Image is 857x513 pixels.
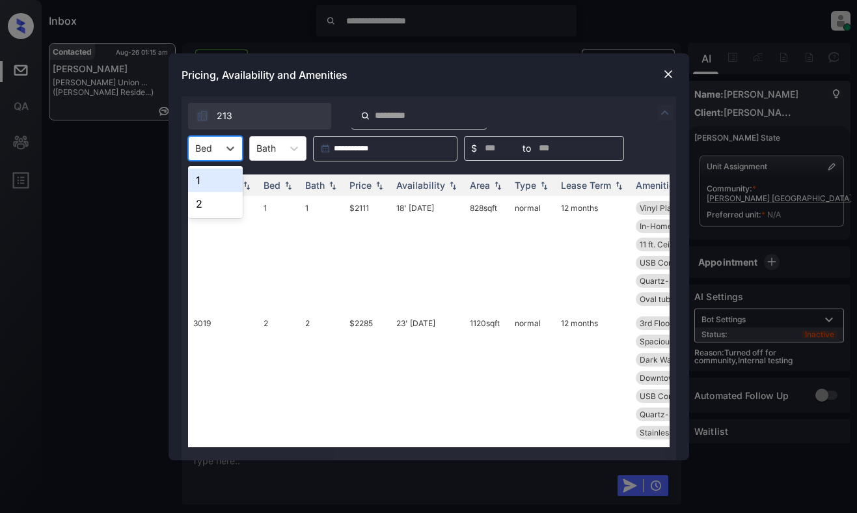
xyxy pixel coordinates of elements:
[258,196,300,311] td: 1
[640,428,700,437] span: Stainless Steel...
[305,180,325,191] div: Bath
[300,311,344,445] td: 2
[344,196,391,311] td: $2111
[537,180,551,189] img: sorting
[612,180,625,189] img: sorting
[640,391,708,401] span: USB Compatible ...
[373,180,386,189] img: sorting
[169,53,689,96] div: Pricing, Availability and Amenities
[640,221,710,231] span: In-Home Washer ...
[196,109,209,122] img: icon-zuma
[657,105,673,120] img: icon-zuma
[360,110,370,122] img: icon-zuma
[470,180,490,191] div: Area
[640,409,706,419] span: Quartz-Style Co...
[217,109,232,123] span: 213
[491,180,504,189] img: sorting
[662,68,675,81] img: close
[188,311,258,445] td: 3019
[258,311,300,445] td: 2
[640,318,673,328] span: 3rd Floor
[640,240,687,249] span: 11 ft. Ceilings
[264,180,280,191] div: Bed
[640,355,708,365] span: Dark Walnut Cab...
[640,276,706,286] span: Quartz-Style Co...
[391,311,465,445] td: 23' [DATE]
[523,141,531,156] span: to
[188,169,243,192] div: 1
[446,180,459,189] img: sorting
[465,311,510,445] td: 1120 sqft
[465,196,510,311] td: 828 sqft
[561,180,611,191] div: Lease Term
[471,141,477,156] span: $
[391,196,465,311] td: 18' [DATE]
[396,180,445,191] div: Availability
[640,258,708,268] span: USB Compatible ...
[349,180,372,191] div: Price
[640,294,670,304] span: Oval tub
[326,180,339,189] img: sorting
[510,311,556,445] td: normal
[300,196,344,311] td: 1
[510,196,556,311] td: normal
[640,373,700,383] span: Downtown View
[240,180,253,189] img: sorting
[640,337,699,346] span: Spacious Closet
[188,196,258,311] td: 5037
[344,311,391,445] td: $2285
[640,203,698,213] span: Vinyl Plank - 1...
[556,196,631,311] td: 12 months
[556,311,631,445] td: 12 months
[188,192,243,215] div: 2
[515,180,536,191] div: Type
[636,180,679,191] div: Amenities
[282,180,295,189] img: sorting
